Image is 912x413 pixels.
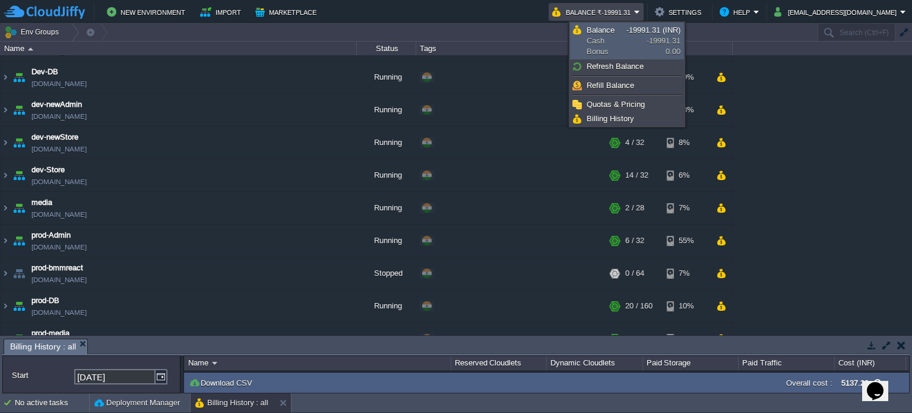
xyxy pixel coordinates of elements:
[200,5,245,19] button: Import
[31,164,65,176] a: dev-Store
[4,24,63,40] button: Env Groups
[11,290,27,322] img: AMDAwAAAACH5BAEAAAAALAAAAAABAAEAAAICRAEAOw==
[841,379,869,387] label: 5137.29
[185,356,451,370] div: Name
[31,131,78,143] a: dev-newStore
[1,323,10,355] img: AMDAwAAAACH5BAEAAAAALAAAAAABAAEAAAICRAEAOw==
[255,5,320,19] button: Marketplace
[1,61,10,93] img: AMDAwAAAACH5BAEAAAAALAAAAAABAAEAAAICRAEAOw==
[571,23,683,59] a: BalanceCashBonus-19991.31 (INR)-19991.310.00
[587,114,634,123] span: Billing History
[625,290,653,322] div: 20 / 160
[571,60,683,73] a: Refresh Balance
[625,323,644,355] div: 2 / 28
[31,262,83,274] a: prod-bmmreact
[357,159,416,191] div: Running
[189,377,256,388] button: Download CSV
[15,393,89,412] div: No active tasks
[12,369,73,382] label: Start
[547,356,642,370] div: Dynamic Cloudlets
[197,370,206,390] img: AMDAwAAAACH5BAEAAAAALAAAAAABAAEAAAICRAEAOw==
[625,159,648,191] div: 14 / 32
[667,290,705,322] div: 10%
[357,61,416,93] div: Running
[4,5,85,20] img: CloudJiffy
[626,26,680,34] span: -19991.31 (INR)
[11,127,27,159] img: AMDAwAAAACH5BAEAAAAALAAAAAABAAEAAAICRAEAOw==
[644,356,738,370] div: Paid Storage
[1,94,10,126] img: AMDAwAAAACH5BAEAAAAALAAAAAABAAEAAAICRAEAOw==
[667,225,705,257] div: 55%
[786,379,832,387] label: Overall cost :
[587,62,644,71] span: Refresh Balance
[31,295,59,307] a: prod-DB
[28,48,33,51] img: AMDAwAAAACH5BAEAAAAALAAAAAABAAEAAAICRAEAOw==
[587,26,615,34] span: Balance
[626,26,680,56] span: -19991.31 0.00
[587,100,645,109] span: Quotas & Pricing
[31,274,87,286] span: [DOMAIN_NAME]
[1,159,10,191] img: AMDAwAAAACH5BAEAAAAALAAAAAABAAEAAAICRAEAOw==
[552,5,634,19] button: Balance ₹-19991.31
[1,127,10,159] img: AMDAwAAAACH5BAEAAAAALAAAAAABAAEAAAICRAEAOw==
[195,397,268,409] button: Billing History : all
[862,365,900,401] iframe: chat widget
[184,370,194,390] img: AMDAwAAAACH5BAEAAAAALAAAAAABAAEAAAICRAEAOw==
[739,356,834,370] div: Paid Traffic
[31,111,87,122] span: [DOMAIN_NAME]
[31,241,87,253] span: [DOMAIN_NAME]
[625,192,644,224] div: 2 / 28
[417,42,606,55] div: Tags
[11,159,27,191] img: AMDAwAAAACH5BAEAAAAALAAAAAABAAEAAAICRAEAOw==
[10,339,76,354] span: Billing History : all
[11,225,27,257] img: AMDAwAAAACH5BAEAAAAALAAAAAABAAEAAAICRAEAOw==
[1,192,10,224] img: AMDAwAAAACH5BAEAAAAALAAAAAABAAEAAAICRAEAOw==
[357,290,416,322] div: Running
[94,397,180,409] button: Deployment Manager
[1,225,10,257] img: AMDAwAAAACH5BAEAAAAALAAAAAABAAEAAAICRAEAOw==
[625,127,644,159] div: 4 / 32
[11,257,27,289] img: AMDAwAAAACH5BAEAAAAALAAAAAABAAEAAAICRAEAOw==
[31,307,87,319] span: [DOMAIN_NAME]
[774,5,900,19] button: [EMAIL_ADDRESS][DOMAIN_NAME]
[31,99,82,111] a: dev-newAdmin
[107,5,189,19] button: New Environment
[11,192,27,224] img: AMDAwAAAACH5BAEAAAAALAAAAAABAAEAAAICRAEAOw==
[667,127,705,159] div: 8%
[655,5,705,19] button: Settings
[1,290,10,322] img: AMDAwAAAACH5BAEAAAAALAAAAAABAAEAAAICRAEAOw==
[667,323,705,355] div: 14%
[357,225,416,257] div: Running
[667,192,705,224] div: 7%
[587,81,634,90] span: Refill Balance
[835,356,905,370] div: Cost (INR)
[625,257,644,289] div: 0 / 64
[357,257,416,289] div: Stopped
[452,356,546,370] div: Reserved Cloudlets
[625,225,644,257] div: 6 / 32
[571,79,683,92] a: Refill Balance
[357,323,416,355] div: Running
[31,66,58,78] span: Dev-DB
[31,209,87,220] a: [DOMAIN_NAME]
[31,143,87,155] span: [DOMAIN_NAME]
[31,327,69,339] a: prod-media
[1,257,10,289] img: AMDAwAAAACH5BAEAAAAALAAAAAABAAEAAAICRAEAOw==
[31,229,71,241] a: prod-Admin
[11,94,27,126] img: AMDAwAAAACH5BAEAAAAALAAAAAABAAEAAAICRAEAOw==
[31,78,87,90] span: [DOMAIN_NAME]
[667,257,705,289] div: 7%
[357,192,416,224] div: Running
[1,42,356,55] div: Name
[212,362,217,365] img: AMDAwAAAACH5BAEAAAAALAAAAAABAAEAAAICRAEAOw==
[667,159,705,191] div: 6%
[31,197,52,209] a: media
[357,127,416,159] div: Running
[571,112,683,125] a: Billing History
